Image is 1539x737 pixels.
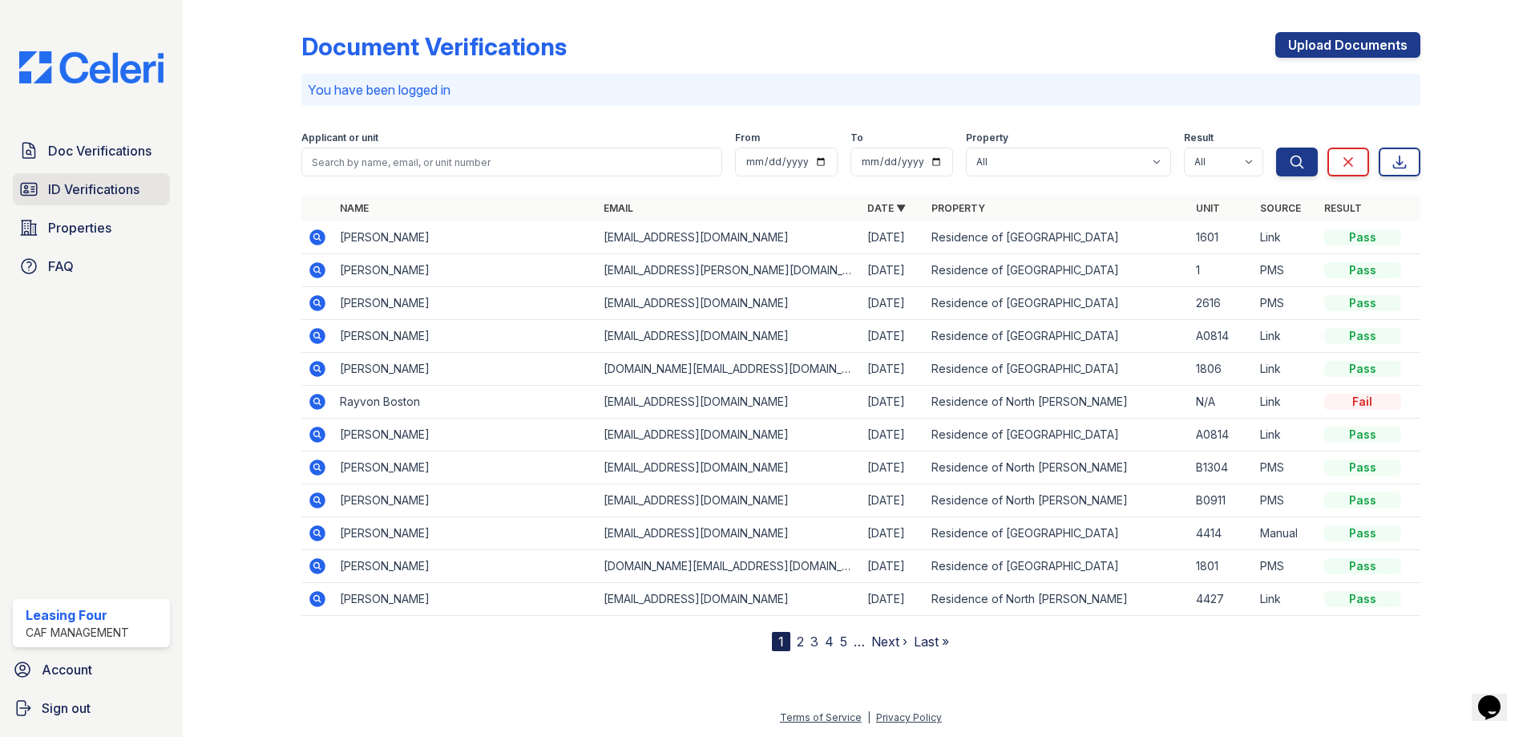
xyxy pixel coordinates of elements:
[925,517,1189,550] td: Residence of [GEOGRAPHIC_DATA]
[1324,591,1401,607] div: Pass
[1324,229,1401,245] div: Pass
[850,132,863,144] label: To
[1190,386,1254,419] td: N/A
[13,212,170,244] a: Properties
[1196,202,1220,214] a: Unit
[861,386,925,419] td: [DATE]
[861,517,925,550] td: [DATE]
[861,452,925,484] td: [DATE]
[333,419,597,452] td: [PERSON_NAME]
[1324,525,1401,541] div: Pass
[6,654,176,686] a: Account
[1324,202,1362,214] a: Result
[333,221,597,254] td: [PERSON_NAME]
[6,51,176,83] img: CE_Logo_Blue-a8612792a0a2168367f1c8372b55b34899dd931a85d93a1a3d3e32e68fde9ad4.png
[48,141,151,160] span: Doc Verifications
[597,320,861,353] td: [EMAIL_ADDRESS][DOMAIN_NAME]
[840,634,847,650] a: 5
[871,634,907,650] a: Next ›
[966,132,1008,144] label: Property
[1324,328,1401,344] div: Pass
[333,452,597,484] td: [PERSON_NAME]
[13,173,170,205] a: ID Verifications
[1190,484,1254,517] td: B0911
[333,583,597,616] td: [PERSON_NAME]
[861,320,925,353] td: [DATE]
[1324,361,1401,377] div: Pass
[925,583,1189,616] td: Residence of North [PERSON_NAME]
[925,221,1189,254] td: Residence of [GEOGRAPHIC_DATA]
[597,550,861,583] td: [DOMAIN_NAME][EMAIL_ADDRESS][DOMAIN_NAME]
[1190,254,1254,287] td: 1
[597,353,861,386] td: [DOMAIN_NAME][EMAIL_ADDRESS][DOMAIN_NAME]
[854,632,865,651] span: …
[861,254,925,287] td: [DATE]
[1275,32,1420,58] a: Upload Documents
[925,386,1189,419] td: Residence of North [PERSON_NAME]
[1190,517,1254,550] td: 4414
[1324,262,1401,278] div: Pass
[6,692,176,724] a: Sign out
[925,452,1189,484] td: Residence of North [PERSON_NAME]
[333,320,597,353] td: [PERSON_NAME]
[1472,673,1523,721] iframe: chat widget
[42,699,91,718] span: Sign out
[13,250,170,282] a: FAQ
[1190,419,1254,452] td: A0814
[810,634,818,650] a: 3
[1190,353,1254,386] td: 1806
[735,132,760,144] label: From
[1324,492,1401,508] div: Pass
[1254,254,1318,287] td: PMS
[48,180,139,199] span: ID Verifications
[861,484,925,517] td: [DATE]
[1324,295,1401,311] div: Pass
[1324,558,1401,574] div: Pass
[1254,386,1318,419] td: Link
[301,132,378,144] label: Applicant or unit
[1190,287,1254,320] td: 2616
[914,634,949,650] a: Last »
[1254,517,1318,550] td: Manual
[925,254,1189,287] td: Residence of [GEOGRAPHIC_DATA]
[333,484,597,517] td: [PERSON_NAME]
[1190,221,1254,254] td: 1601
[333,353,597,386] td: [PERSON_NAME]
[333,287,597,320] td: [PERSON_NAME]
[26,625,129,641] div: CAF Management
[597,484,861,517] td: [EMAIL_ADDRESS][DOMAIN_NAME]
[42,660,92,679] span: Account
[925,550,1189,583] td: Residence of [GEOGRAPHIC_DATA]
[1190,320,1254,353] td: A0814
[48,257,74,276] span: FAQ
[1260,202,1301,214] a: Source
[825,634,834,650] a: 4
[925,287,1189,320] td: Residence of [GEOGRAPHIC_DATA]
[1254,484,1318,517] td: PMS
[925,484,1189,517] td: Residence of North [PERSON_NAME]
[26,605,129,625] div: Leasing Four
[876,711,942,723] a: Privacy Policy
[780,711,862,723] a: Terms of Service
[333,386,597,419] td: Rayvon Boston
[308,80,1414,99] p: You have been logged in
[597,287,861,320] td: [EMAIL_ADDRESS][DOMAIN_NAME]
[1324,427,1401,443] div: Pass
[797,634,804,650] a: 2
[333,517,597,550] td: [PERSON_NAME]
[48,218,111,237] span: Properties
[597,386,861,419] td: [EMAIL_ADDRESS][DOMAIN_NAME]
[597,254,861,287] td: [EMAIL_ADDRESS][PERSON_NAME][DOMAIN_NAME]
[597,419,861,452] td: [EMAIL_ADDRESS][DOMAIN_NAME]
[925,419,1189,452] td: Residence of [GEOGRAPHIC_DATA]
[931,202,985,214] a: Property
[333,550,597,583] td: [PERSON_NAME]
[597,583,861,616] td: [EMAIL_ADDRESS][DOMAIN_NAME]
[597,452,861,484] td: [EMAIL_ADDRESS][DOMAIN_NAME]
[1254,419,1318,452] td: Link
[1254,221,1318,254] td: Link
[13,135,170,167] a: Doc Verifications
[861,287,925,320] td: [DATE]
[861,353,925,386] td: [DATE]
[1254,320,1318,353] td: Link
